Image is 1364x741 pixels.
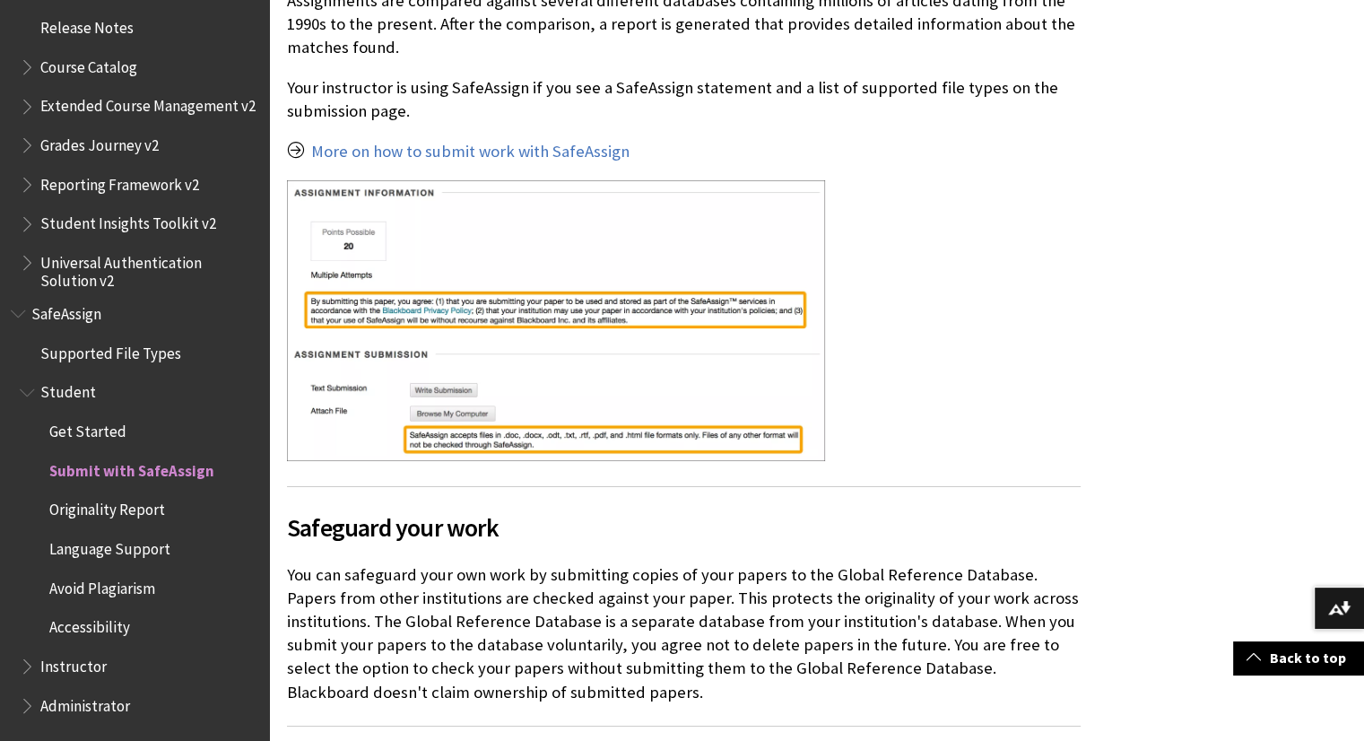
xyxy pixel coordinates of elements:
[49,573,155,597] span: Avoid Plagiarism
[49,456,214,480] span: Submit with SafeAssign
[40,691,130,715] span: Administrator
[40,52,137,76] span: Course Catalog
[40,378,96,402] span: Student
[31,299,101,323] span: SafeAssign
[49,416,126,440] span: Get Started
[311,141,630,162] a: More on how to submit work with SafeAssign
[40,170,199,194] span: Reporting Framework v2
[49,613,130,637] span: Accessibility
[49,495,165,519] span: Originality Report
[1233,641,1364,675] a: Back to top
[287,509,1081,546] span: Safeguard your work
[40,130,159,154] span: Grades Journey v2
[40,651,107,676] span: Instructor
[40,13,134,37] span: Release Notes
[49,534,170,558] span: Language Support
[287,76,1081,123] p: Your instructor is using SafeAssign if you see a SafeAssign statement and a list of supported fil...
[40,209,216,233] span: Student Insights Toolkit v2
[40,248,256,290] span: Universal Authentication Solution v2
[40,338,181,362] span: Supported File Types
[11,299,258,720] nav: Book outline for Blackboard SafeAssign
[287,563,1081,704] p: You can safeguard your own work by submitting copies of your papers to the Global Reference Datab...
[40,92,256,116] span: Extended Course Management v2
